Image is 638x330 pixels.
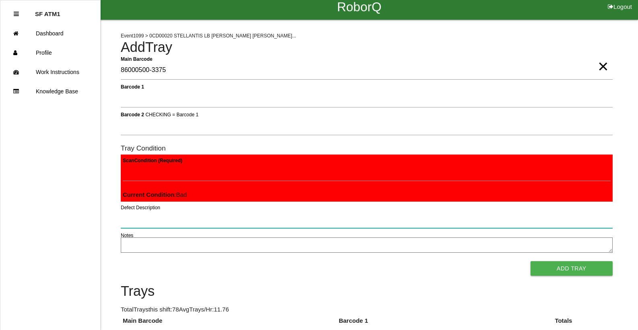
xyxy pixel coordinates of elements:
b: Current Condition [123,191,174,198]
a: Knowledge Base [0,82,100,101]
a: Profile [0,43,100,62]
span: Clear Input [598,50,608,66]
p: Total Trays this shift: 78 Avg Trays /Hr: 11.76 [121,305,613,314]
div: Close [14,4,19,24]
b: Barcode 1 [121,84,144,89]
a: Dashboard [0,24,100,43]
h4: Add Tray [121,40,613,55]
input: Required [121,61,613,80]
span: : Bad [123,191,187,198]
button: Add Tray [531,261,613,276]
b: Barcode 2 [121,111,144,117]
b: Scan Condition (Required) [123,158,182,163]
h4: Trays [121,284,613,299]
label: Notes [121,232,133,239]
h6: Tray Condition [121,144,613,152]
a: Work Instructions [0,62,100,82]
b: Main Barcode [121,56,153,62]
p: SF ATM1 [35,4,60,17]
span: Event 1099 > 0CD00020 STELLANTIS LB [PERSON_NAME] [PERSON_NAME]... [121,33,296,39]
span: CHECKING = Barcode 1 [145,111,198,117]
label: Defect Description [121,204,160,211]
